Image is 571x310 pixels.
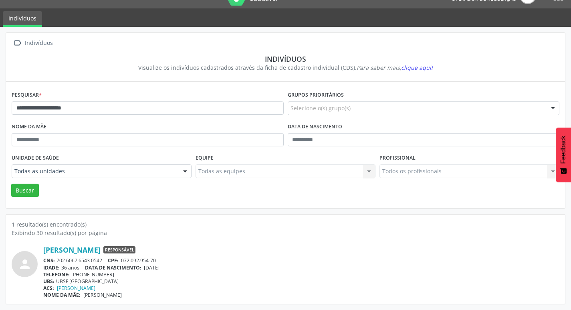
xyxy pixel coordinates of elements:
[43,264,60,271] span: IDADE:
[85,264,141,271] span: DATA DE NASCIMENTO:
[103,246,135,253] span: Responsável
[83,292,122,298] span: [PERSON_NAME]
[12,37,23,49] i: 
[43,278,54,285] span: UBS:
[43,292,81,298] span: NOME DA MÃE:
[288,121,342,133] label: Data de nascimento
[121,257,156,264] span: 072.092.954-70
[12,229,559,237] div: Exibindo 30 resultado(s) por página
[14,167,175,175] span: Todas as unidades
[379,152,416,164] label: Profissional
[357,64,433,71] i: Para saber mais,
[17,55,554,63] div: Indivíduos
[43,285,54,292] span: ACS:
[108,257,119,264] span: CPF:
[291,104,351,112] span: Selecione o(s) grupo(s)
[43,271,559,278] div: [PHONE_NUMBER]
[57,285,95,292] a: [PERSON_NAME]
[560,136,567,164] span: Feedback
[3,11,42,27] a: Indivíduos
[43,264,559,271] div: 36 anos
[401,64,433,71] span: clique aqui!
[144,264,159,271] span: [DATE]
[12,37,54,49] a:  Indivíduos
[556,128,571,182] button: Feedback - Mostrar pesquisa
[12,89,42,101] label: Pesquisar
[43,257,55,264] span: CNS:
[43,257,559,264] div: 702 6067 6543 0542
[43,271,70,278] span: TELEFONE:
[288,89,344,101] label: Grupos prioritários
[18,257,32,272] i: person
[11,184,39,197] button: Buscar
[43,245,101,254] a: [PERSON_NAME]
[12,152,59,164] label: Unidade de saúde
[12,121,46,133] label: Nome da mãe
[196,152,214,164] label: Equipe
[43,278,559,285] div: UBSF [GEOGRAPHIC_DATA]
[23,37,54,49] div: Indivíduos
[12,220,559,229] div: 1 resultado(s) encontrado(s)
[17,63,554,72] div: Visualize os indivíduos cadastrados através da ficha de cadastro individual (CDS).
